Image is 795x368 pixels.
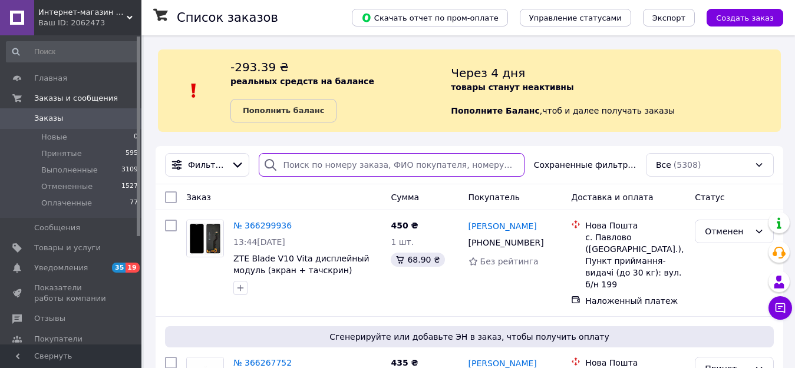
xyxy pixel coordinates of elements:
span: Принятые [41,148,82,159]
div: Отменен [705,225,750,238]
span: 13:44[DATE] [233,237,285,247]
span: Сумма [391,193,419,202]
a: Пополнить баланс [230,99,337,122]
span: (5308) [674,160,701,170]
img: :exclamation: [185,82,203,100]
a: Фото товару [186,220,224,257]
span: Заказы [34,113,63,124]
input: Поиск [6,41,139,62]
span: Сгенерируйте или добавьте ЭН в заказ, чтобы получить оплату [170,331,769,343]
div: , чтоб и далее получать заказы [451,59,781,122]
h1: Список заказов [177,11,278,25]
b: товары станут неактивны [451,82,573,92]
button: Управление статусами [520,9,631,26]
span: Доставка и оплата [571,193,653,202]
a: № 366267752 [233,358,292,367]
span: 1 шт. [391,237,414,247]
span: 77 [130,198,138,208]
span: 450 ₴ [391,221,418,230]
span: Покупатель [469,193,520,202]
span: Отзывы [34,313,65,324]
a: Создать заказ [695,12,783,22]
span: Создать заказ [716,14,774,22]
button: Экспорт [643,9,695,26]
span: Интернет-магазин СЛЕД [38,7,127,18]
span: 0 [134,132,138,142]
span: Фильтры [188,159,226,171]
span: -293.39 ₴ [230,60,289,74]
span: Заказы и сообщения [34,93,118,104]
span: Покупатели [34,334,83,344]
span: Новые [41,132,67,142]
div: Наложенный платеж [585,295,685,307]
div: Нова Пошта [585,220,685,231]
b: Пополнить баланс [243,106,324,115]
span: 595 [126,148,138,159]
span: Экспорт [652,14,685,22]
span: Главная [34,73,67,84]
span: Товары и услуги [34,243,101,253]
span: Сохраненные фильтры: [534,159,636,171]
div: с. Павлово ([GEOGRAPHIC_DATA].), Пункт приймання-видачі (до 30 кг): вул. б/н 199 [585,231,685,290]
span: 435 ₴ [391,358,418,367]
span: Через 4 дня [451,66,525,80]
span: Все [656,159,671,171]
img: Фото товару [187,220,223,257]
span: 1527 [121,181,138,192]
b: реальных средств на балансе [230,77,374,86]
div: [PHONE_NUMBER] [466,234,546,251]
span: Оплаченные [41,198,92,208]
span: Отмененные [41,181,93,192]
span: 19 [126,263,139,273]
div: Ваш ID: 2062473 [38,18,141,28]
span: 35 [112,263,126,273]
button: Скачать отчет по пром-оплате [352,9,508,26]
span: 3109 [121,165,138,175]
a: [PERSON_NAME] [469,220,537,232]
span: Уведомления [34,263,88,273]
div: 68.90 ₴ [391,253,444,267]
input: Поиск по номеру заказа, ФИО покупателя, номеру телефона, Email, номеру накладной [259,153,524,177]
span: Заказ [186,193,211,202]
span: Сообщения [34,223,80,233]
span: Выполненные [41,165,98,175]
span: Статус [695,193,725,202]
a: ZTE Blade V10 Vita дисплейный модуль (экран + тачскрин) [233,254,370,275]
button: Чат с покупателем [768,296,792,320]
a: № 366299936 [233,221,292,230]
b: Пополните Баланс [451,106,540,115]
span: Без рейтинга [480,257,539,266]
span: Показатели работы компании [34,283,109,304]
span: Управление статусами [529,14,622,22]
span: Скачать отчет по пром-оплате [361,12,499,23]
button: Создать заказ [707,9,783,26]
